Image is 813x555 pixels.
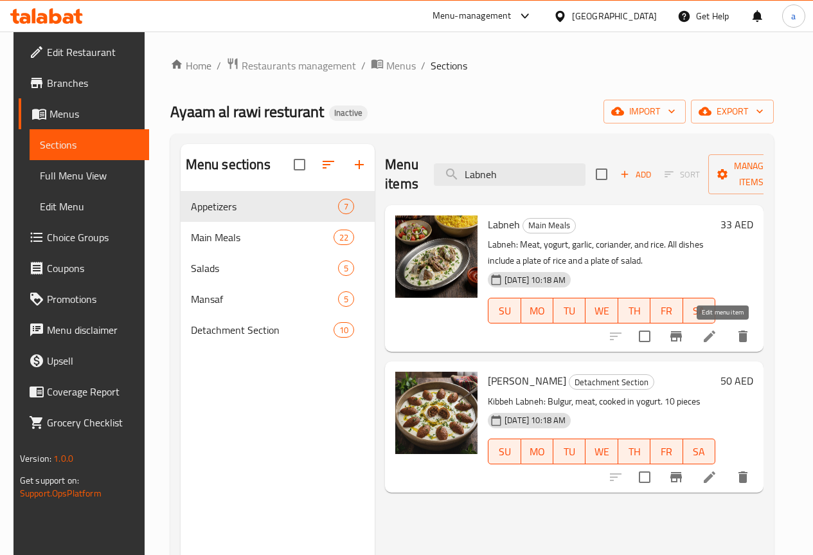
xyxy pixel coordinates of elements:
[650,439,683,464] button: FR
[521,439,553,464] button: MO
[683,439,715,464] button: SA
[618,167,653,182] span: Add
[661,321,692,352] button: Branch-specific-item
[719,158,784,190] span: Manage items
[569,374,654,390] div: Detachment Section
[494,442,515,461] span: SU
[338,199,354,214] div: items
[329,105,368,121] div: Inactive
[19,98,149,129] a: Menus
[344,149,375,180] button: Add section
[656,302,677,320] span: FR
[181,253,375,284] div: Salads5
[338,291,354,307] div: items
[385,155,418,194] h2: Menu items
[191,291,338,307] span: Mansaf
[433,8,512,24] div: Menu-management
[191,199,338,214] div: Appetizers
[623,442,645,461] span: TH
[170,97,324,126] span: Ayaam al rawi resturant
[181,191,375,222] div: Appetizers7
[30,160,149,191] a: Full Menu View
[47,230,139,245] span: Choice Groups
[361,58,366,73] li: /
[720,215,753,233] h6: 33 AED
[339,262,353,275] span: 5
[431,58,467,73] span: Sections
[53,450,73,467] span: 1.0.0
[588,161,615,188] span: Select section
[47,415,139,430] span: Grocery Checklist
[494,302,515,320] span: SU
[488,371,566,390] span: [PERSON_NAME]
[553,298,585,323] button: TU
[728,462,758,493] button: delete
[334,324,353,336] span: 10
[334,230,354,245] div: items
[569,375,654,390] span: Detachment Section
[421,58,425,73] li: /
[191,322,334,338] span: Detachment Section
[40,199,139,214] span: Edit Menu
[603,100,686,123] button: import
[334,322,354,338] div: items
[523,218,575,233] span: Main Meals
[623,302,645,320] span: TH
[558,302,580,320] span: TU
[691,100,774,123] button: export
[47,44,139,60] span: Edit Restaurant
[499,274,571,286] span: [DATE] 10:18 AM
[19,376,149,407] a: Coverage Report
[47,291,139,307] span: Promotions
[683,298,715,323] button: SA
[40,168,139,183] span: Full Menu View
[191,230,334,245] div: Main Meals
[488,394,715,410] p: Kibbeh Labneh: Bulgur, meat, cooked in yogurt. 10 pieces
[170,58,211,73] a: Home
[585,439,618,464] button: WE
[47,260,139,276] span: Coupons
[19,253,149,284] a: Coupons
[395,215,478,298] img: Labneh
[19,284,149,314] a: Promotions
[434,163,585,186] input: search
[661,462,692,493] button: Branch-specific-item
[572,9,657,23] div: [GEOGRAPHIC_DATA]
[585,298,618,323] button: WE
[181,186,375,350] nav: Menu sections
[30,129,149,160] a: Sections
[20,472,79,489] span: Get support on:
[226,57,356,74] a: Restaurants management
[19,407,149,438] a: Grocery Checklist
[19,345,149,376] a: Upsell
[631,464,658,491] span: Select to update
[30,191,149,222] a: Edit Menu
[395,372,478,454] img: Kibbeh Labaniyeh
[371,57,416,74] a: Menus
[20,485,102,502] a: Support.OpsPlatform
[526,302,548,320] span: MO
[339,293,353,305] span: 5
[618,439,650,464] button: TH
[19,37,149,68] a: Edit Restaurant
[181,222,375,253] div: Main Meals22
[791,9,796,23] span: a
[488,215,520,234] span: Labneh
[40,137,139,152] span: Sections
[720,372,753,390] h6: 50 AED
[49,106,139,122] span: Menus
[488,439,521,464] button: SU
[242,58,356,73] span: Restaurants management
[499,414,571,426] span: [DATE] 10:18 AM
[47,353,139,368] span: Upsell
[615,165,656,185] button: Add
[521,298,553,323] button: MO
[47,322,139,338] span: Menu disclaimer
[217,58,221,73] li: /
[618,298,650,323] button: TH
[702,469,717,485] a: Edit menu item
[650,298,683,323] button: FR
[191,260,338,276] span: Salads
